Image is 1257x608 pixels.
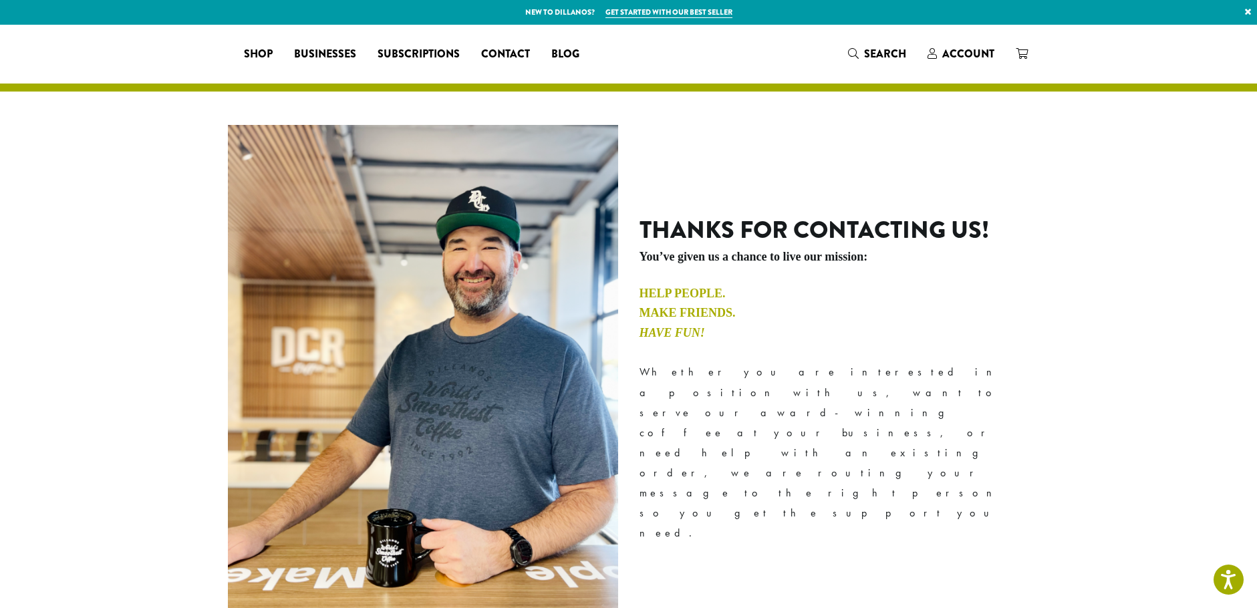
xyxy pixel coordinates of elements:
[605,7,732,18] a: Get started with our best seller
[233,43,283,65] a: Shop
[640,287,1030,301] h4: Help People.
[640,306,1030,321] h4: Make Friends.
[551,46,579,63] span: Blog
[640,362,1030,543] p: Whether you are interested in a position with us, want to serve our award-winning coffee at your ...
[481,46,530,63] span: Contact
[942,46,994,61] span: Account
[640,326,705,339] em: Have Fun!
[244,46,273,63] span: Shop
[640,250,1030,265] h5: You’ve given us a chance to live our mission:
[378,46,460,63] span: Subscriptions
[640,216,1030,245] h2: Thanks for contacting us!
[294,46,356,63] span: Businesses
[864,46,906,61] span: Search
[837,43,917,65] a: Search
